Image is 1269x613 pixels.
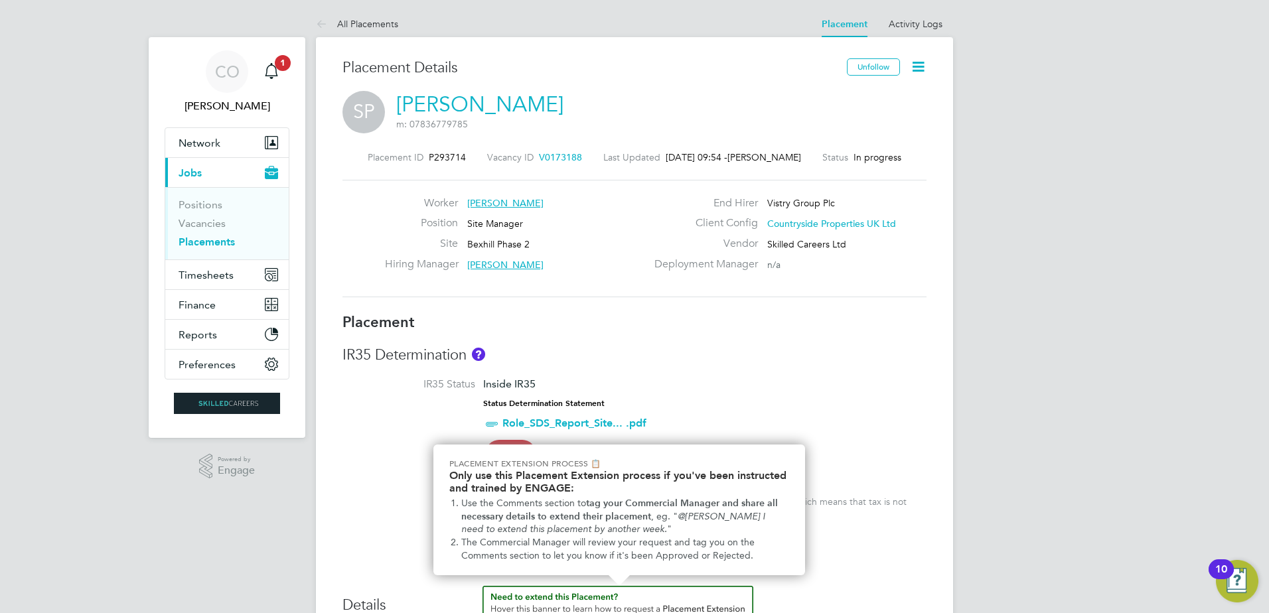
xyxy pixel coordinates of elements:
[342,377,475,391] label: IR35 Status
[149,37,305,438] nav: Main navigation
[854,151,901,163] span: In progress
[461,536,789,562] li: The Commercial Manager will review your request and tag you on the Comments section to let you kn...
[385,257,458,271] label: Hiring Manager
[483,377,536,390] span: Inside IR35
[179,269,234,281] span: Timesheets
[368,151,423,163] label: Placement ID
[429,151,466,163] span: P293714
[767,218,896,230] span: Countryside Properties UK Ltd
[767,197,835,209] span: Vistry Group Plc
[487,151,534,163] label: Vacancy ID
[179,299,216,311] span: Finance
[467,218,523,230] span: Site Manager
[646,196,758,210] label: End Hirer
[822,151,848,163] label: Status
[461,498,586,509] span: Use the Comments section to
[847,58,900,76] button: Unfollow
[385,216,458,230] label: Position
[667,523,672,535] span: "
[467,238,530,250] span: Bexhill Phase 2
[467,259,544,271] span: [PERSON_NAME]
[472,348,485,361] button: About IR35
[1216,560,1258,602] button: Open Resource Center, 10 new notifications
[218,454,255,465] span: Powered by
[396,118,468,130] span: m: 07836779785
[483,399,605,408] strong: Status Determination Statement
[651,511,678,522] span: , eg. "
[385,237,458,251] label: Site
[316,18,398,30] a: All Placements
[342,58,837,78] h3: Placement Details
[385,196,458,210] label: Worker
[461,511,768,535] em: @[PERSON_NAME] I need to extend this placement by another week.
[179,236,235,248] a: Placements
[539,151,582,163] span: V0173188
[342,346,927,365] h3: IR35 Determination
[179,198,222,211] a: Positions
[1215,569,1227,586] div: 10
[767,259,781,271] span: n/a
[822,19,867,30] a: Placement
[165,98,289,114] span: Craig O'Donovan
[727,151,801,163] span: [PERSON_NAME]
[646,237,758,251] label: Vendor
[449,469,789,494] h2: Only use this Placement Extension process if you've been instructed and trained by ENGAGE:
[502,417,646,429] a: Role_SDS_Report_Site... .pdf
[889,18,942,30] a: Activity Logs
[179,358,236,371] span: Preferences
[179,328,217,341] span: Reports
[218,465,255,476] span: Engage
[275,55,291,71] span: 1
[179,167,202,179] span: Jobs
[174,393,280,414] img: skilledcareers-logo-retina.png
[215,63,240,80] span: CO
[342,446,475,460] label: IR35 Risk
[467,197,544,209] span: [PERSON_NAME]
[396,92,563,117] a: [PERSON_NAME]
[449,458,789,469] p: Placement Extension Process 📋
[646,216,758,230] label: Client Config
[767,238,846,250] span: Skilled Careers Ltd
[342,313,415,331] b: Placement
[179,217,226,230] a: Vacancies
[603,151,660,163] label: Last Updated
[165,50,289,114] a: Go to account details
[486,440,536,466] span: High
[342,91,385,133] span: SP
[165,393,289,414] a: Go to home page
[666,151,727,163] span: [DATE] 09:54 -
[179,137,220,149] span: Network
[461,498,781,522] strong: tag your Commercial Manager and share all necessary details to extend their placement
[433,444,805,575] div: Need to extend this Placement? Hover this banner.
[646,257,758,271] label: Deployment Manager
